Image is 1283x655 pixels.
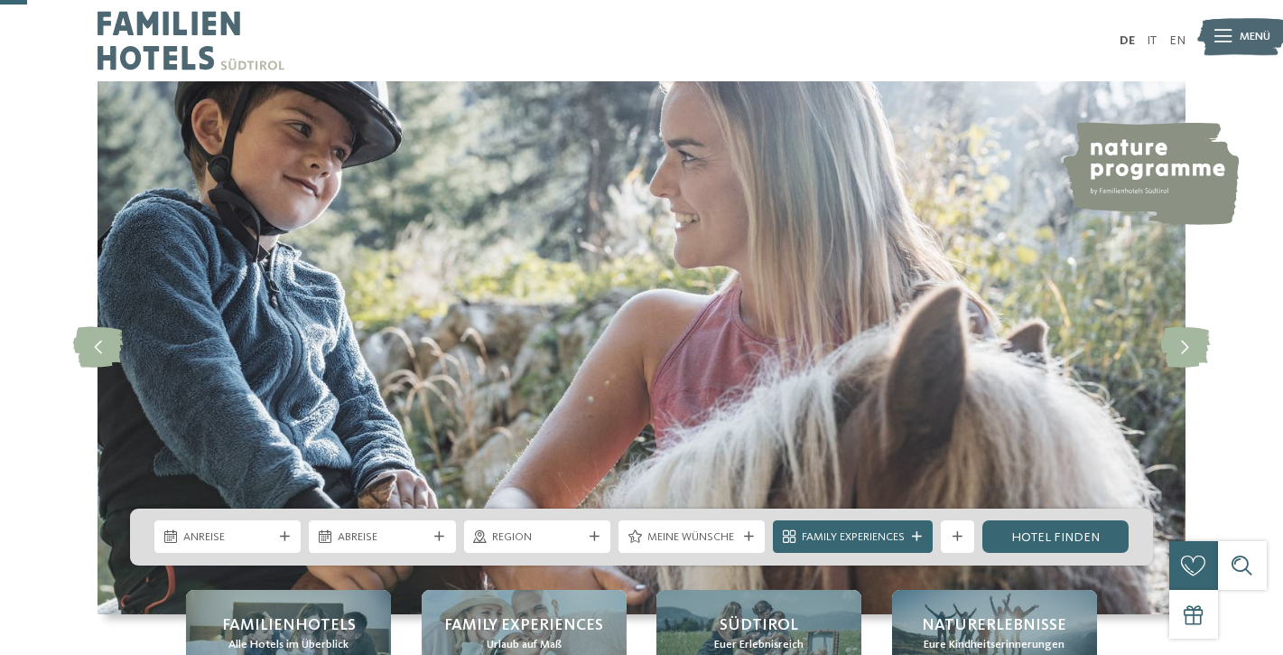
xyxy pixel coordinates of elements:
[1147,34,1157,47] a: IT
[1120,34,1135,47] a: DE
[1169,34,1185,47] a: EN
[1060,122,1239,225] img: nature programme by Familienhotels Südtirol
[714,637,804,653] span: Euer Erlebnisreich
[922,614,1066,637] span: Naturerlebnisse
[487,637,562,653] span: Urlaub auf Maß
[492,529,581,546] span: Region
[720,614,798,637] span: Südtirol
[982,520,1129,553] a: Hotel finden
[802,529,905,546] span: Family Experiences
[222,614,356,637] span: Familienhotels
[1240,29,1270,45] span: Menü
[183,529,273,546] span: Anreise
[98,81,1185,614] img: Familienhotels Südtirol: The happy family places
[444,614,603,637] span: Family Experiences
[338,529,427,546] span: Abreise
[924,637,1065,653] span: Eure Kindheitserinnerungen
[228,637,349,653] span: Alle Hotels im Überblick
[647,529,737,546] span: Meine Wünsche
